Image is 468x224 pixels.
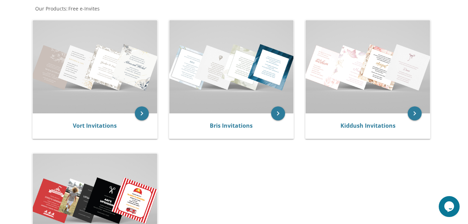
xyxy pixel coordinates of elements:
[340,122,396,129] a: Kiddush Invitations
[169,20,294,114] img: Bris Invitations
[135,106,149,120] a: keyboard_arrow_right
[29,5,234,12] div: :
[73,122,117,129] a: Vort Invitations
[33,20,157,114] img: Vort Invitations
[408,106,422,120] a: keyboard_arrow_right
[271,106,285,120] a: keyboard_arrow_right
[210,122,253,129] a: Bris Invitations
[306,20,430,114] img: Kiddush Invitations
[68,5,100,12] a: Free e-Invites
[439,196,461,217] iframe: chat widget
[34,5,66,12] a: Our Products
